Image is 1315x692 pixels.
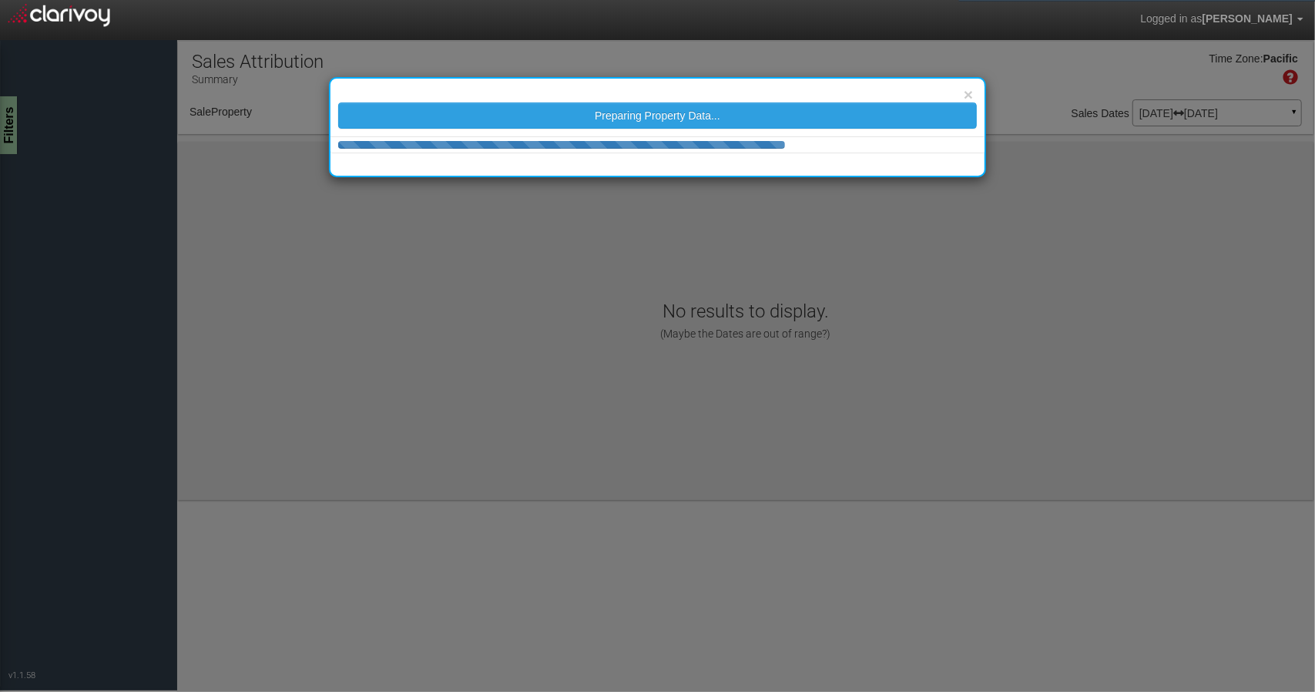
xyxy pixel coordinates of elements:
a: Logged in as[PERSON_NAME] [1129,1,1315,38]
button: Preparing Property Data... [338,102,978,129]
span: Preparing Property Data... [595,109,720,122]
span: [PERSON_NAME] [1203,12,1293,25]
span: Logged in as [1140,12,1202,25]
button: × [964,86,973,102]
